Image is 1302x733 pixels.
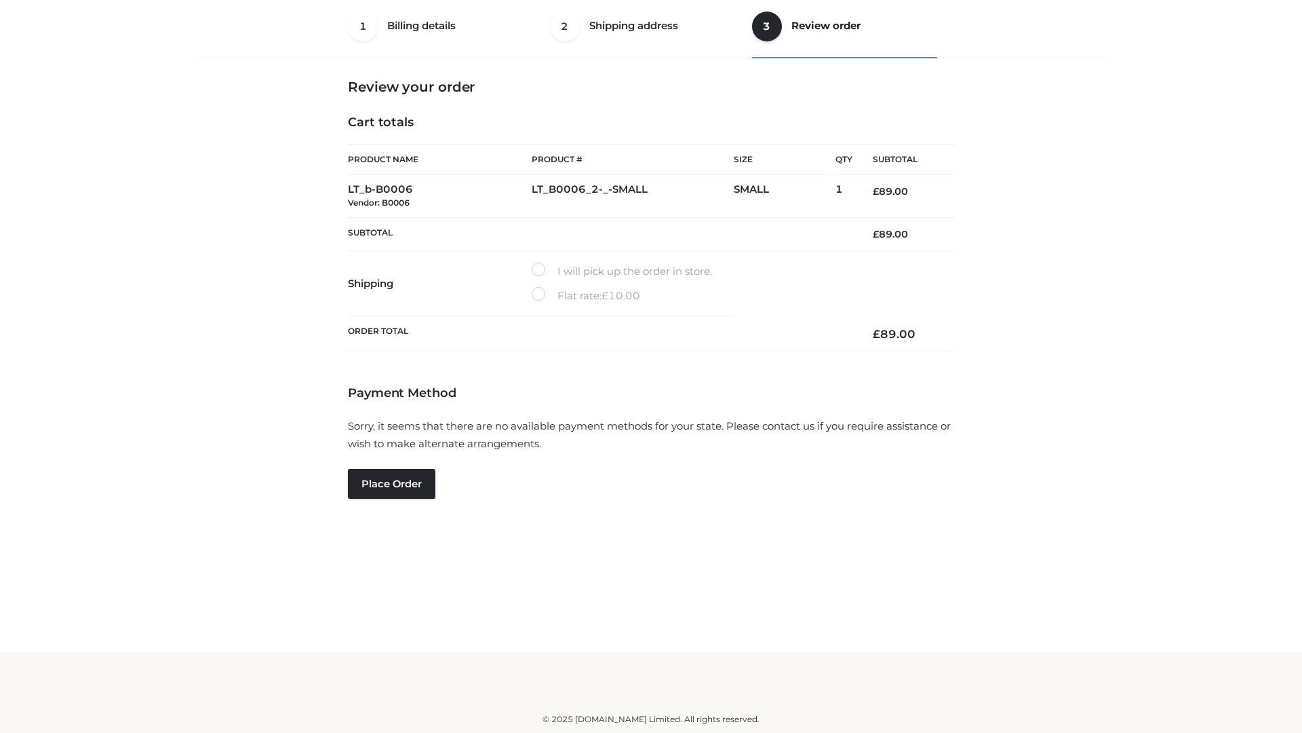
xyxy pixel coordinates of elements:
th: Subtotal [852,145,954,175]
bdi: 10.00 [601,289,640,302]
small: Vendor: B0006 [348,198,410,208]
td: LT_B0006_2-_-SMALL [532,175,734,218]
h4: Cart totals [348,115,954,130]
div: © 2025 [DOMAIN_NAME] Limited. All rights reserved. [201,713,1101,726]
th: Product # [532,144,734,175]
label: I will pick up the order in store. [532,263,712,280]
span: £ [601,289,608,302]
h4: Payment Method [348,386,954,401]
th: Qty [835,144,852,175]
bdi: 89.00 [873,228,908,240]
label: Flat rate: [532,287,640,305]
button: Place order [348,469,435,499]
span: £ [873,185,879,198]
bdi: 89.00 [873,185,908,198]
th: Order Total [348,316,852,352]
td: LT_b-B0006 [348,175,532,218]
th: Size [734,145,829,175]
h3: Review your order [348,79,954,95]
span: £ [873,327,880,341]
td: 1 [835,175,852,218]
span: Sorry, it seems that there are no available payment methods for your state. Please contact us if ... [348,419,951,450]
bdi: 89.00 [873,327,915,341]
th: Product Name [348,144,532,175]
th: Shipping [348,251,532,316]
th: Subtotal [348,217,852,250]
td: SMALL [734,175,835,218]
span: £ [873,228,879,240]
